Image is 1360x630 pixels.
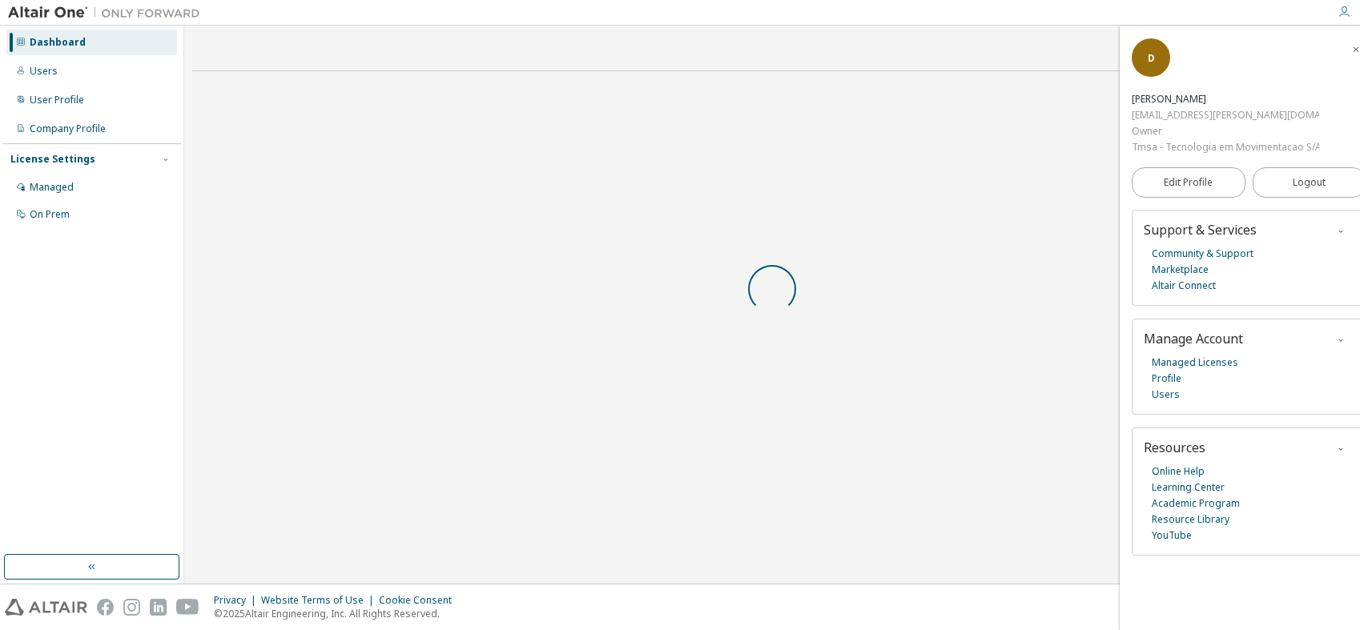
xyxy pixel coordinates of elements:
div: Owner [1132,123,1319,139]
img: altair_logo.svg [5,599,87,616]
a: YouTube [1152,528,1192,544]
div: User Profile [30,94,84,106]
a: Resource Library [1152,512,1229,528]
div: Tmsa - Tecnologia em Movimentacao S/A [1132,139,1319,155]
span: Edit Profile [1164,176,1213,189]
img: Altair One [8,5,208,21]
a: Community & Support [1152,246,1253,262]
span: Logout [1293,175,1326,191]
img: youtube.svg [176,599,199,616]
a: Online Help [1152,463,1205,480]
span: Manage Account [1144,330,1243,347]
div: [EMAIL_ADDRESS][PERSON_NAME][DOMAIN_NAME] [1132,107,1319,123]
p: © 2025 Altair Engineering, Inc. All Rights Reserved. [214,607,461,620]
a: Profile [1152,371,1181,387]
span: Resources [1144,439,1205,456]
a: Users [1152,387,1180,403]
a: Marketplace [1152,262,1209,278]
div: Privacy [214,594,261,607]
span: Support & Services [1144,221,1257,239]
a: Managed Licenses [1152,355,1238,371]
div: Managed [30,181,74,194]
div: Users [30,65,58,78]
a: Edit Profile [1132,167,1245,198]
div: Company Profile [30,122,106,135]
a: Academic Program [1152,496,1240,512]
img: instagram.svg [123,599,140,616]
a: Altair Connect [1152,278,1216,294]
div: Website Terms of Use [261,594,379,607]
span: D [1148,51,1155,65]
div: On Prem [30,208,70,221]
div: Dashboard [30,36,86,49]
img: facebook.svg [97,599,114,616]
div: License Settings [10,153,95,166]
div: Cookie Consent [379,594,461,607]
div: Diego Dalpiaz [1132,91,1319,107]
a: Learning Center [1152,480,1225,496]
img: linkedin.svg [150,599,167,616]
